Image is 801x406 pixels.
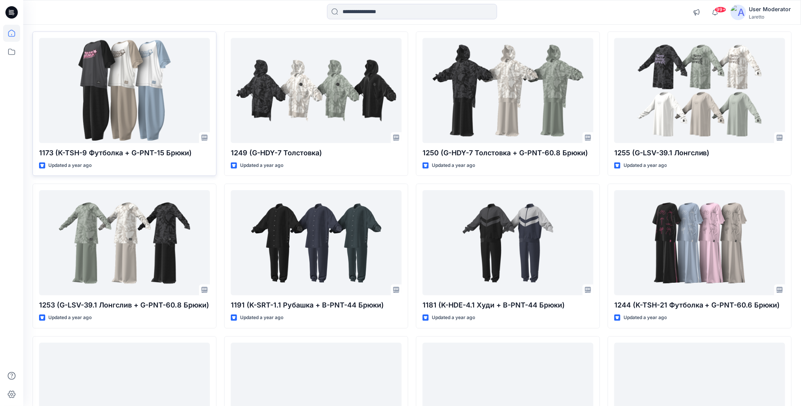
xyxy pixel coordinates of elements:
img: avatar [731,5,746,20]
p: 1249 (G-HDY-7 Толстовка) [231,148,402,158]
p: 1173 (K-TSH-9 Футболка + G-PNT-15 Брюки) [39,148,210,158]
p: 1250 (G-HDY-7 Толстовка + G-PNT-60.8 Брюки) [423,148,593,158]
p: 1255 (G-LSV-39.1 Лонгслив) [614,148,785,158]
a: 1173 (K-TSH-9 Футболка + G-PNT-15 Брюки) [39,38,210,143]
p: 1244 (K-TSH-21 Футболка + G-PNT-60.6 Брюки) [614,300,785,311]
p: Updated a year ago [432,161,475,170]
p: 1191 (K-SRT-1.1 Рубашка + B-PNT-44 Брюки) [231,300,402,311]
a: 1255 (G-LSV-39.1 Лонгслив) [614,38,785,143]
div: Laretto [749,14,791,20]
a: 1249 (G-HDY-7 Толстовка) [231,38,402,143]
p: Updated a year ago [624,161,667,170]
a: 1181 (K-HDE-4.1 Худи + B-PNT-44 Брюки) [423,190,593,295]
p: Updated a year ago [240,161,283,170]
span: 99+ [715,7,726,13]
p: Updated a year ago [240,314,283,322]
a: 1191 (K-SRT-1.1 Рубашка + B-PNT-44 Брюки) [231,190,402,295]
p: Updated a year ago [432,314,475,322]
p: Updated a year ago [48,161,92,170]
p: Updated a year ago [624,314,667,322]
p: Updated a year ago [48,314,92,322]
a: 1253 (G-LSV-39.1 Лонгслив + G-PNT-60.8 Брюки) [39,190,210,295]
p: 1253 (G-LSV-39.1 Лонгслив + G-PNT-60.8 Брюки) [39,300,210,311]
a: 1250 (G-HDY-7 Толстовка + G-PNT-60.8 Брюки) [423,38,593,143]
p: 1181 (K-HDE-4.1 Худи + B-PNT-44 Брюки) [423,300,593,311]
div: User Moderator [749,5,791,14]
a: 1244 (K-TSH-21 Футболка + G-PNT-60.6 Брюки) [614,190,785,295]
